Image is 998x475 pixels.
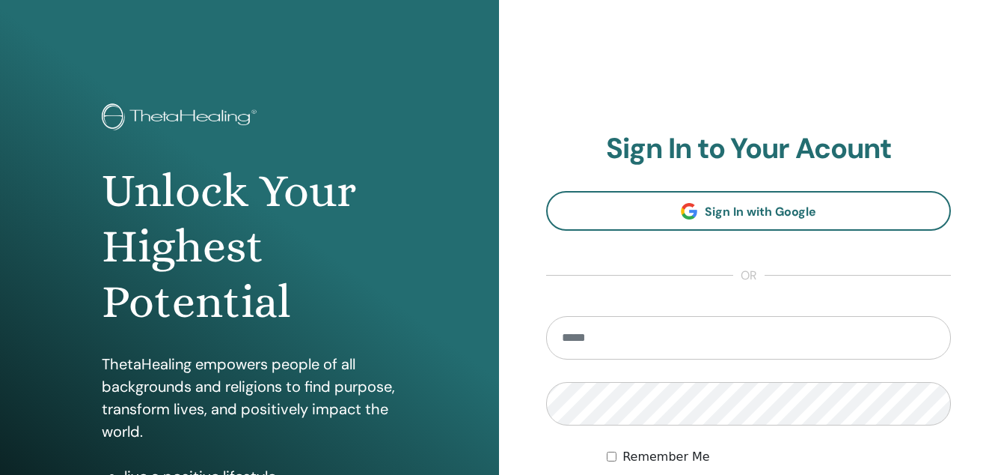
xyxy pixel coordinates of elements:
[102,163,397,330] h1: Unlock Your Highest Potential
[607,448,951,466] div: Keep me authenticated indefinitely or until I manually logout
[546,132,951,166] h2: Sign In to Your Acount
[622,448,710,466] label: Remember Me
[705,204,816,220] span: Sign In with Google
[546,191,951,231] a: Sign In with Google
[102,353,397,443] p: ThetaHealing empowers people of all backgrounds and religions to find purpose, transform lives, a...
[733,267,765,285] span: or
